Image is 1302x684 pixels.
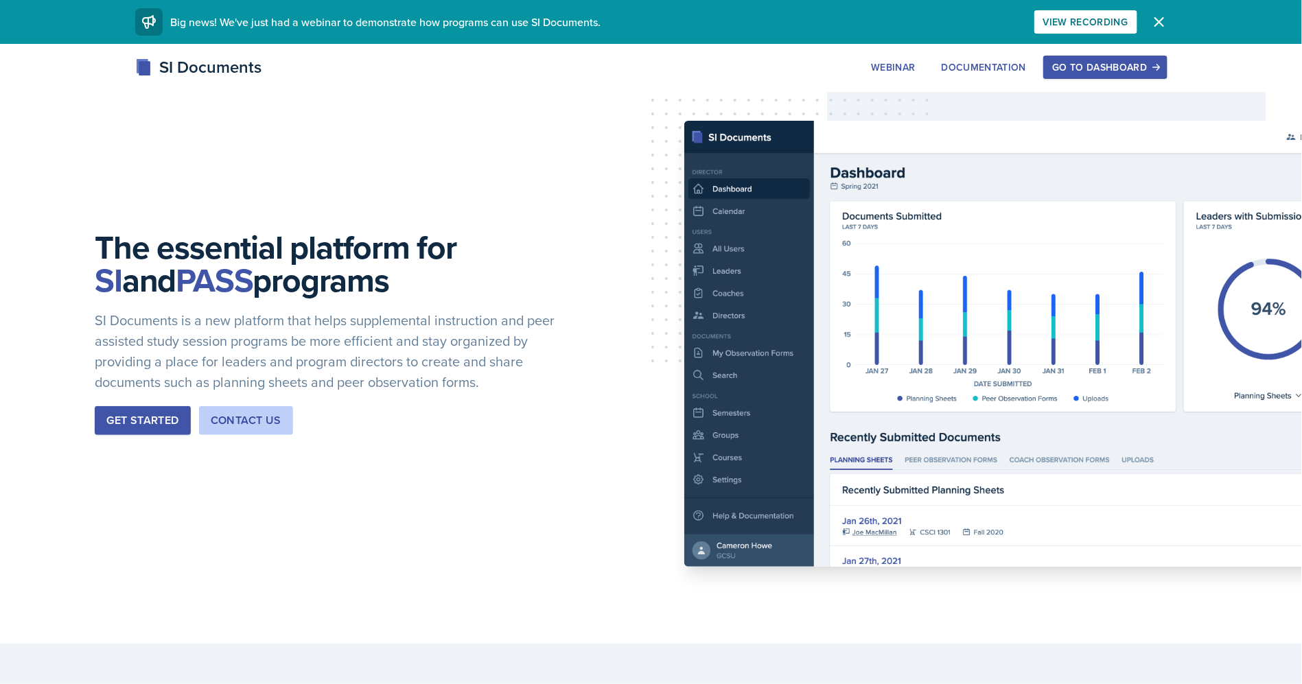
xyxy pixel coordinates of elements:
[135,55,262,80] div: SI Documents
[1043,56,1167,79] button: Go to Dashboard
[171,14,601,30] span: Big news! We've just had a webinar to demonstrate how programs can use SI Documents.
[95,406,190,435] button: Get Started
[211,412,281,429] div: Contact Us
[1034,10,1137,34] button: View Recording
[1043,16,1128,27] div: View Recording
[106,412,178,429] div: Get Started
[862,56,924,79] button: Webinar
[871,62,915,73] div: Webinar
[1052,62,1158,73] div: Go to Dashboard
[942,62,1027,73] div: Documentation
[933,56,1036,79] button: Documentation
[199,406,293,435] button: Contact Us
